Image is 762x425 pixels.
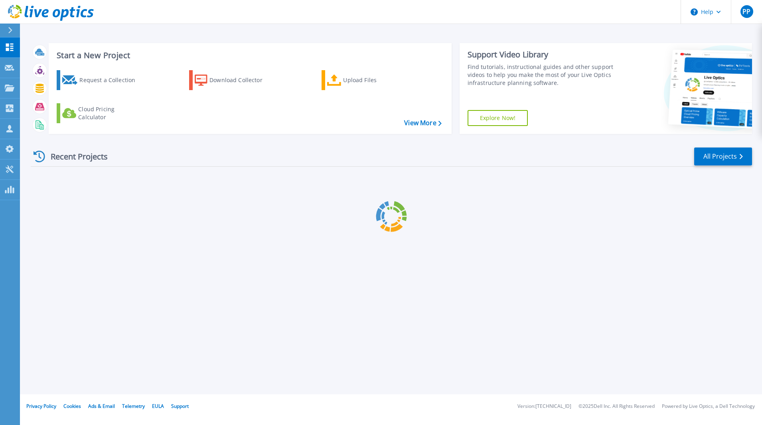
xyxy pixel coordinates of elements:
[78,105,142,121] div: Cloud Pricing Calculator
[31,147,118,166] div: Recent Projects
[57,103,146,123] a: Cloud Pricing Calculator
[578,404,655,409] li: © 2025 Dell Inc. All Rights Reserved
[171,403,189,409] a: Support
[742,8,750,15] span: PP
[57,70,146,90] a: Request a Collection
[88,403,115,409] a: Ads & Email
[517,404,571,409] li: Version: [TECHNICAL_ID]
[63,403,81,409] a: Cookies
[79,72,143,88] div: Request a Collection
[122,403,145,409] a: Telemetry
[468,49,617,60] div: Support Video Library
[57,51,441,60] h3: Start a New Project
[152,403,164,409] a: EULA
[468,110,528,126] a: Explore Now!
[343,72,407,88] div: Upload Files
[404,119,441,127] a: View More
[322,70,411,90] a: Upload Files
[26,403,56,409] a: Privacy Policy
[189,70,278,90] a: Download Collector
[468,63,617,87] div: Find tutorials, instructional guides and other support videos to help you make the most of your L...
[209,72,273,88] div: Download Collector
[662,404,755,409] li: Powered by Live Optics, a Dell Technology
[694,148,752,165] a: All Projects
